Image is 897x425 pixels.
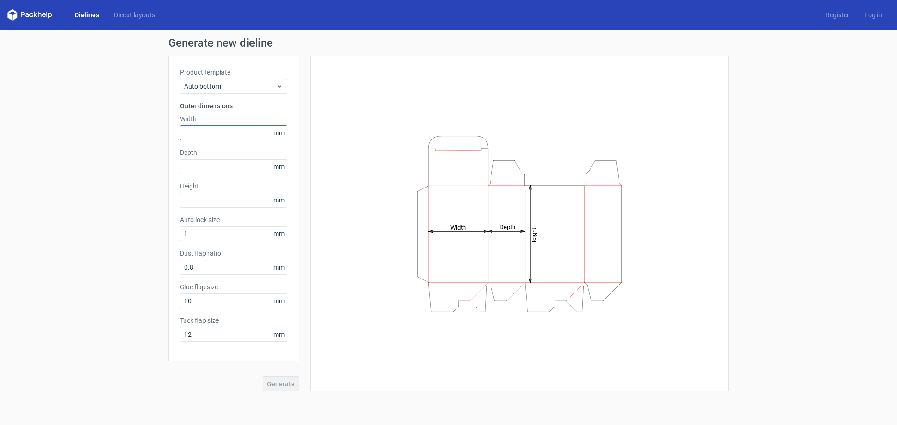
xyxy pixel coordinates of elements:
[168,37,729,49] h1: Generate new dieline
[818,10,857,20] a: Register
[271,227,287,241] span: mm
[271,327,287,341] span: mm
[499,223,515,230] tspan: Depth
[67,10,107,20] a: Dielines
[857,10,890,20] a: Log in
[180,148,287,157] label: Depth
[184,82,276,91] span: Auto bottom
[271,294,287,308] span: mm
[180,249,287,258] label: Dust flap ratio
[107,10,163,20] a: Diecut layouts
[180,316,287,325] label: Tuck flap size
[180,101,287,111] h3: Outer dimensions
[180,282,287,292] label: Glue flap size
[271,260,287,274] span: mm
[271,193,287,207] span: mm
[271,160,287,174] span: mm
[180,181,287,191] label: Height
[180,215,287,224] label: Auto lock size
[450,223,466,230] tspan: Width
[180,68,287,77] label: Product template
[271,126,287,140] span: mm
[530,227,537,244] tspan: Height
[180,114,287,124] label: Width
